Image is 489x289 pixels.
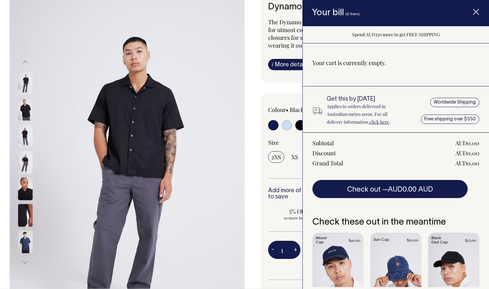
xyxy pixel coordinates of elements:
span: 2XS [271,153,281,161]
h6: Add more of this item or any other pieces from the collection to save [268,188,459,201]
img: dark-navy [18,230,33,253]
span: AUD0.00 AUD [388,186,433,193]
span: i [272,61,273,68]
div: Subtotal [312,139,334,147]
button: Next [20,255,30,270]
h6: Get this by [DATE] [327,96,403,103]
button: Check out —AUD0.00 AUD [312,180,468,198]
span: 5% OFF [271,207,325,215]
img: black [18,177,33,200]
button: Previous [20,55,30,70]
span: The Dynamo is a unisex chef-inspired shirt made from lightweight cotton for utmost comfort and br... [268,18,458,49]
a: click here [369,119,389,125]
img: black [18,98,33,120]
button: + [290,243,300,256]
img: black [18,71,33,94]
button: - [268,243,277,256]
div: Size [268,139,459,146]
label: Black [290,106,304,114]
div: Colour [268,106,344,114]
p: Your cart is currently empty. [312,59,479,67]
h6: Dynamo Shirt [268,2,459,12]
img: black [18,151,33,173]
div: Discount [312,149,336,157]
div: Grand Total [312,159,343,167]
input: 5% OFF 10 more to apply [268,206,329,222]
span: 10 more to apply [271,215,325,220]
img: black [18,124,33,147]
span: Spend AUD350 more to get FREE SHIPPING [352,31,440,38]
a: iMore details [268,59,312,70]
p: Applies to orders delivered in Australian metro areas. For all delivery information, . [327,103,403,126]
span: • [286,106,288,114]
input: 2XS [268,151,284,163]
div: AUD0.00 [455,149,479,157]
img: black [18,204,33,227]
h6: Check these out in the meantime [312,217,479,228]
span: (0 item) [345,12,360,16]
input: XS [288,151,301,163]
div: AUD0.00 [455,159,479,167]
div: AUD0.00 [455,139,479,147]
span: XS [291,153,298,161]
